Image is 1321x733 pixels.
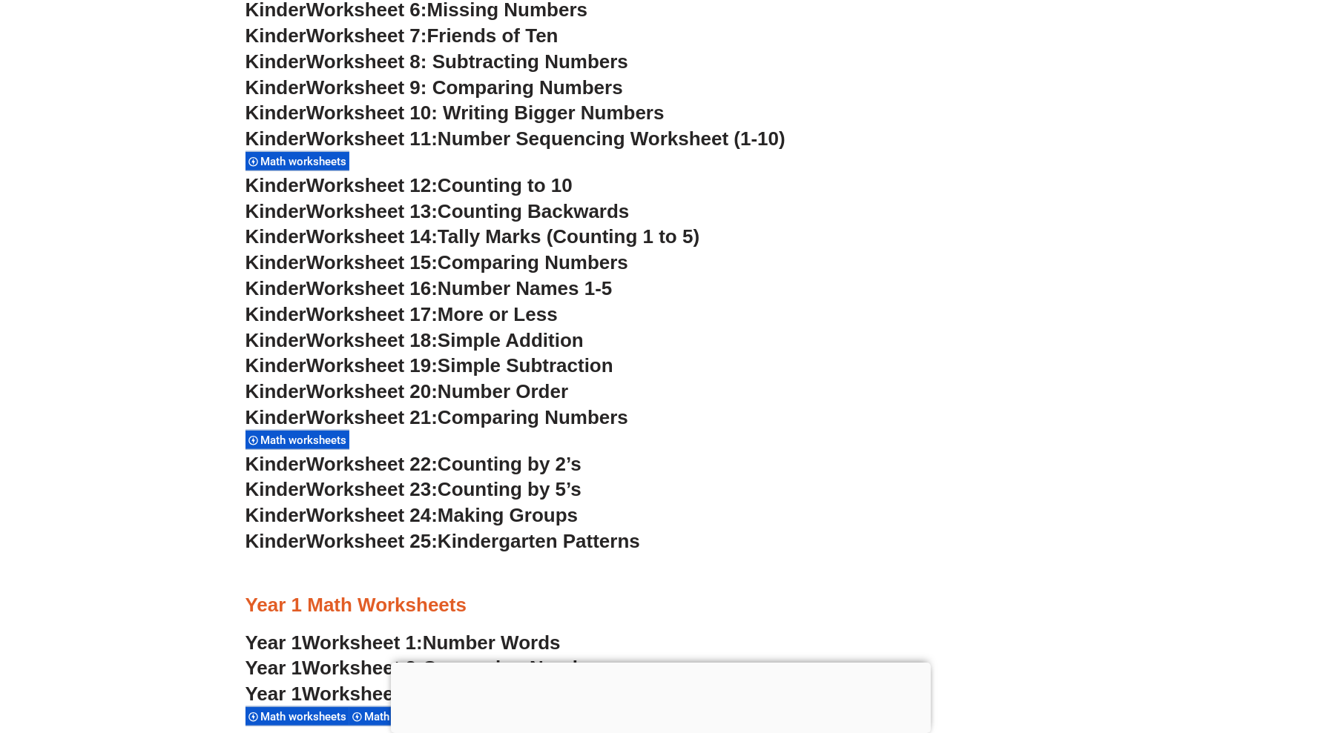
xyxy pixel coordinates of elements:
span: Kinder [246,251,306,273]
span: Kinder [246,127,306,150]
span: Worksheet 11: [306,127,438,150]
span: Counting by 5’s [438,478,582,500]
span: Worksheet 24: [306,504,438,526]
span: Kinder [246,102,306,124]
div: Math worksheets [246,151,349,171]
span: Comparing Numbers [423,657,613,679]
span: Number Order [438,380,568,402]
span: Comparing Numbers [438,406,628,428]
span: Math practice worksheets [365,710,498,723]
span: Tally Marks (Counting 1 to 5) [438,225,699,248]
span: Counting to 10 [438,174,573,196]
span: Counting by 2’s [438,453,582,475]
span: Worksheet 22: [306,453,438,475]
span: Simple Subtraction [438,354,613,377]
span: Kinder [246,277,306,299]
span: Kindergarten Patterns [438,530,640,552]
span: Worksheet 19: [306,354,438,377]
span: Counting Backwards [438,200,629,222]
span: Worksheet 10: Writing Bigger Numbers [306,102,665,124]
span: Worksheet 15: [306,251,438,273]
span: Number Words [423,631,561,654]
span: Kinder [246,530,306,552]
span: Making Groups [438,504,578,526]
span: Worksheet 8: Subtracting Numbers [306,50,628,73]
span: Worksheet 1: [302,631,423,654]
div: Math worksheets [246,430,349,450]
span: Math worksheets [261,434,352,447]
span: Kinder [246,303,306,325]
span: Kinder [246,504,306,526]
span: Worksheet 7: [306,24,427,47]
span: Kinder [246,225,306,248]
span: Worksheet 25: [306,530,438,552]
span: Kinder [246,478,306,500]
span: Worksheet 9: Comparing Numbers [306,76,623,99]
span: Number Sequencing Worksheet (1-10) [438,127,785,150]
span: Kinder [246,76,306,99]
span: Kinder [246,380,306,402]
span: Worksheet 12: [306,174,438,196]
span: Simple Addition [438,329,584,351]
a: Year 1Worksheet 3:Number Pattern [246,683,567,705]
iframe: Advertisement [391,663,931,729]
a: KinderWorksheet 8: Subtracting Numbers [246,50,628,73]
span: Worksheet 21: [306,406,438,428]
span: Worksheet 23: [306,478,438,500]
span: Worksheet 17: [306,303,438,325]
span: Comparing Numbers [438,251,628,273]
span: Worksheet 13: [306,200,438,222]
span: Kinder [246,354,306,377]
span: Worksheet 18: [306,329,438,351]
a: Year 1Worksheet 2:Comparing Numbers [246,657,613,679]
span: Math worksheets [261,155,352,168]
a: KinderWorksheet 9: Comparing Numbers [246,76,623,99]
a: KinderWorksheet 7:Friends of Ten [246,24,559,47]
span: Number Names 1-5 [438,277,612,299]
span: Math worksheets [261,710,352,723]
span: Kinder [246,50,306,73]
span: Kinder [246,329,306,351]
span: Worksheet 2: [302,657,423,679]
span: Kinder [246,174,306,196]
span: Kinder [246,200,306,222]
h3: Year 1 Math Worksheets [246,593,1076,618]
span: More or Less [438,303,558,325]
span: Friends of Ten [427,24,559,47]
div: Math practice worksheets [349,706,496,726]
span: Kinder [246,453,306,475]
span: Worksheet 3: [302,683,423,705]
span: Worksheet 20: [306,380,438,402]
iframe: Chat Widget [1247,662,1321,733]
a: KinderWorksheet 10: Writing Bigger Numbers [246,102,665,124]
a: Year 1Worksheet 1:Number Words [246,631,561,654]
div: Math worksheets [246,706,349,726]
span: Kinder [246,406,306,428]
span: Worksheet 16: [306,277,438,299]
span: Kinder [246,24,306,47]
span: Worksheet 14: [306,225,438,248]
